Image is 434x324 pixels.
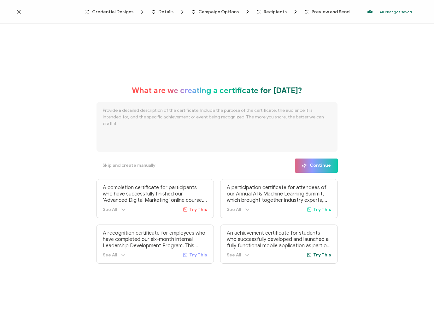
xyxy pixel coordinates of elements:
span: Recipients [256,9,299,15]
span: Try This [189,207,207,212]
span: Skip and create manually [103,163,155,168]
span: Preview and Send [304,9,349,14]
span: Credential Designs [85,9,145,15]
span: Try This [313,252,331,258]
span: Details [151,9,185,15]
button: Continue [295,159,338,173]
p: An achievement certificate for students who successfully developed and launched a fully functiona... [227,230,331,249]
span: See All [227,207,241,212]
span: Recipients [264,9,287,14]
p: A participation certificate for attendees of our Annual AI & Machine Learning Summit, which broug... [227,184,331,203]
span: Try This [313,207,331,212]
span: Campaign Options [191,9,251,15]
span: Preview and Send [312,9,349,14]
span: Continue [302,163,331,168]
p: A completion certificate for participants who have successfully finished our ‘Advanced Digital Ma... [103,184,207,203]
p: A recognition certificate for employees who have completed our six-month internal Leadership Deve... [103,230,207,249]
span: See All [103,252,117,258]
button: Skip and create manually [96,159,162,173]
span: Credential Designs [92,9,133,14]
div: Breadcrumb [85,9,349,15]
span: See All [227,252,241,258]
span: See All [103,207,117,212]
span: Try This [189,252,207,258]
h1: What are we creating a certificate for [DATE]? [132,86,302,95]
iframe: Chat Widget [402,294,434,324]
span: Details [158,9,173,14]
span: Campaign Options [198,9,239,14]
p: All changes saved [379,9,412,14]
